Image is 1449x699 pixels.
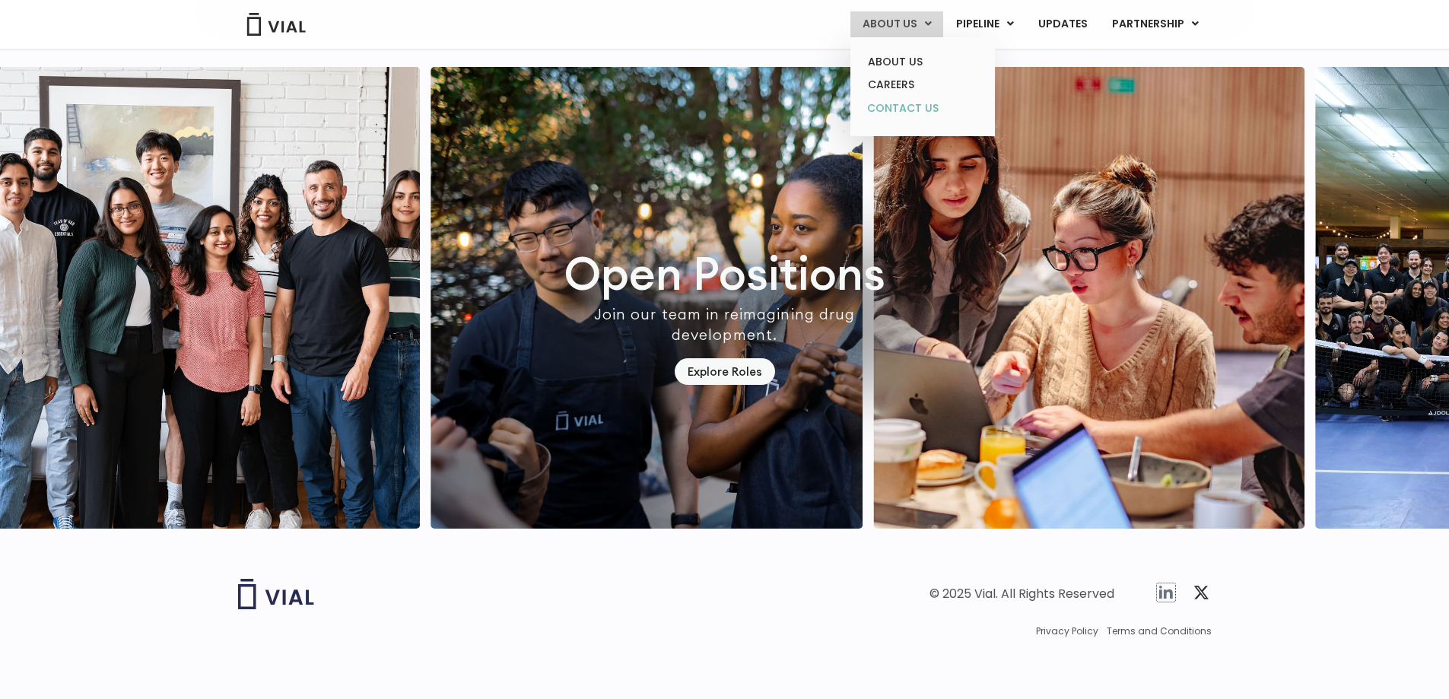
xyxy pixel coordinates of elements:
a: CONTACT US [856,97,989,121]
a: PARTNERSHIPMenu Toggle [1100,11,1211,37]
a: ABOUT USMenu Toggle [850,11,943,37]
a: UPDATES [1026,11,1099,37]
a: Explore Roles [675,358,775,385]
a: Privacy Policy [1036,624,1098,638]
a: ABOUT US [856,50,989,74]
img: Vial logo wih "Vial" spelled out [238,579,314,609]
div: 1 / 7 [431,67,863,529]
a: Terms and Conditions [1107,624,1212,638]
div: 2 / 7 [873,67,1305,529]
img: Vial Logo [246,13,307,36]
a: PIPELINEMenu Toggle [944,11,1025,37]
a: CAREERS [856,73,989,97]
img: http://Group%20of%20people%20smiling%20wearing%20aprons [431,67,863,529]
div: © 2025 Vial. All Rights Reserved [929,586,1114,602]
